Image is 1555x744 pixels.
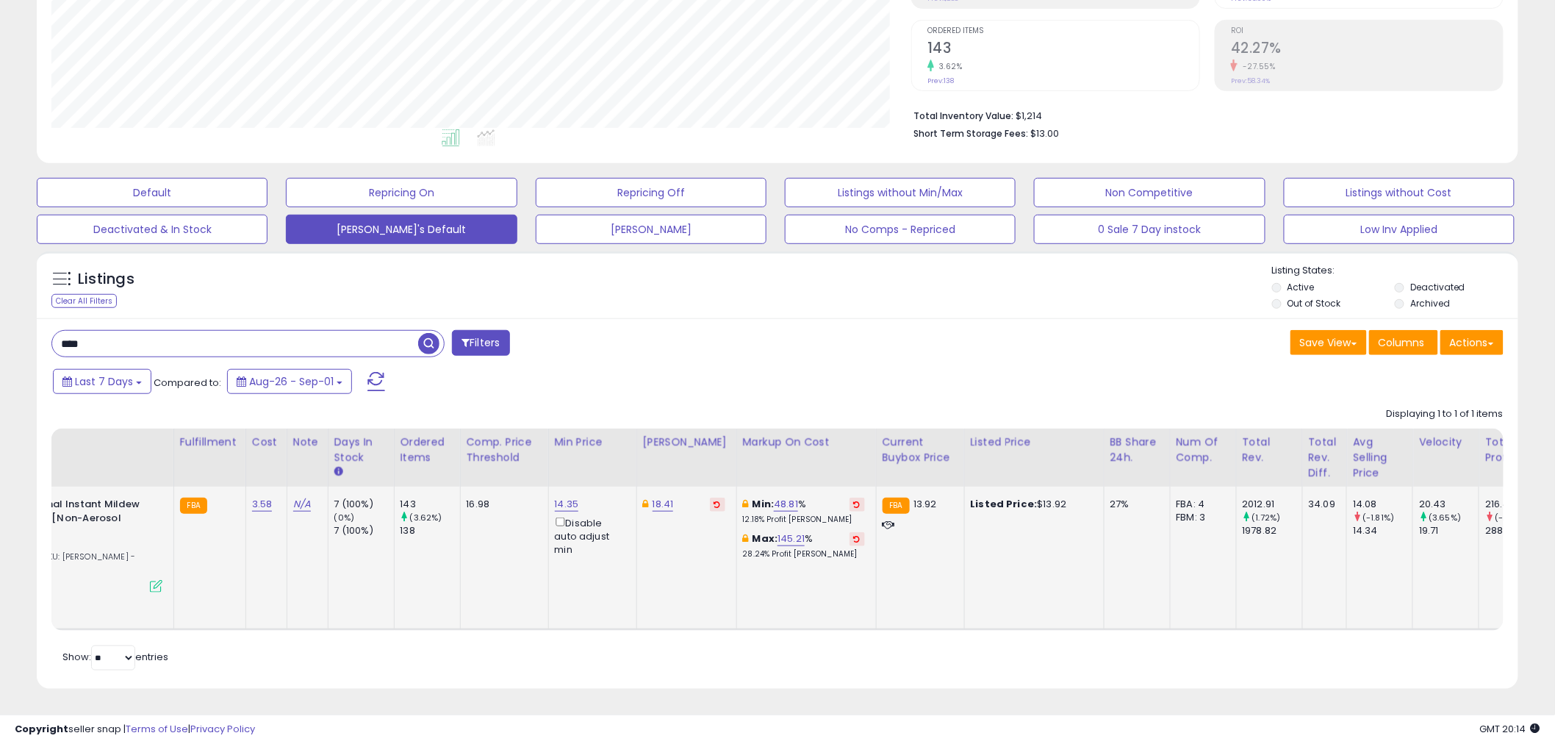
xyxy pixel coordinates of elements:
[1288,297,1341,310] label: Out of Stock
[785,178,1016,207] button: Listings without Min/Max
[555,434,631,450] div: Min Price
[75,374,133,389] span: Last 7 Days
[293,434,322,450] div: Note
[913,106,1493,124] li: $1,214
[1177,511,1225,524] div: FBM: 3
[913,497,937,511] span: 13.92
[1034,178,1265,207] button: Non Competitive
[1369,330,1438,355] button: Columns
[154,376,221,390] span: Compared to:
[1387,407,1504,421] div: Displaying 1 to 1 of 1 items
[743,534,749,543] i: This overrides the store level max markup for this listing
[1379,335,1425,350] span: Columns
[15,722,68,736] strong: Copyright
[227,369,352,394] button: Aug-26 - Sep-01
[252,434,281,450] div: Cost
[643,434,730,450] div: [PERSON_NAME]
[286,215,517,244] button: [PERSON_NAME]'s Default
[927,40,1199,60] h2: 143
[555,515,625,557] div: Disable auto adjust min
[1480,722,1540,736] span: 2025-09-9 20:14 GMT
[37,178,267,207] button: Default
[190,722,255,736] a: Privacy Policy
[743,499,749,509] i: This overrides the store level min markup for this listing
[1309,434,1341,481] div: Total Rev. Diff.
[126,722,188,736] a: Terms of Use
[1429,512,1461,523] small: (3.65%)
[883,498,910,514] small: FBA
[1290,330,1367,355] button: Save View
[883,434,958,465] div: Current Buybox Price
[452,330,509,356] button: Filters
[1288,281,1315,293] label: Active
[1485,524,1545,537] div: 288.24
[1238,61,1276,72] small: -27.55%
[252,497,273,512] a: 3.58
[1362,512,1394,523] small: (-1.81%)
[1110,434,1164,465] div: BB Share 24h.
[971,497,1038,511] b: Listed Price:
[1353,434,1407,481] div: Avg Selling Price
[971,498,1093,511] div: $13.92
[410,512,442,523] small: (3.62%)
[774,497,798,512] a: 48.81
[1419,434,1473,450] div: Velocity
[334,498,394,511] div: 7 (100%)
[1410,297,1450,310] label: Archived
[927,76,954,85] small: Prev: 138
[927,27,1199,35] span: Ordered Items
[934,61,963,72] small: 3.62%
[1231,76,1270,85] small: Prev: 58.34%
[249,374,334,389] span: Aug-26 - Sep-01
[1252,512,1281,523] small: (1.72%)
[1440,330,1504,355] button: Actions
[78,269,134,290] h5: Listings
[1485,434,1539,465] div: Total Profit
[1410,281,1465,293] label: Deactivated
[467,434,542,465] div: Comp. Price Threshold
[743,498,865,525] div: %
[53,369,151,394] button: Last 7 Days
[536,215,766,244] button: [PERSON_NAME]
[1419,524,1479,537] div: 19.71
[1034,215,1265,244] button: 0 Sale 7 Day instock
[1030,126,1059,140] span: $13.00
[1177,498,1225,511] div: FBA: 4
[1309,498,1336,511] div: 34.09
[785,215,1016,244] button: No Comps - Repriced
[743,434,870,450] div: Markup on Cost
[1243,498,1302,511] div: 2012.91
[286,178,517,207] button: Repricing On
[743,532,865,559] div: %
[777,532,805,546] a: 145.21
[1231,40,1503,60] h2: 42.27%
[971,434,1098,450] div: Listed Price
[401,498,460,511] div: 143
[653,497,674,512] a: 18.41
[467,498,537,511] div: 16.98
[401,524,460,537] div: 138
[913,110,1013,122] b: Total Inventory Value:
[854,535,861,543] i: Revert to store-level Max Markup
[180,498,207,514] small: FBA
[1284,178,1515,207] button: Listings without Cost
[743,515,865,525] p: 12.18% Profit [PERSON_NAME]
[401,434,454,465] div: Ordered Items
[753,532,778,546] b: Max:
[1353,524,1412,537] div: 14.34
[15,723,255,737] div: seller snap | |
[555,497,579,512] a: 14.35
[1353,498,1412,511] div: 14.08
[334,434,388,465] div: Days In Stock
[334,524,394,537] div: 7 (100%)
[37,215,267,244] button: Deactivated & In Stock
[854,501,861,508] i: Revert to store-level Min Markup
[1243,524,1302,537] div: 1978.82
[753,497,775,511] b: Min:
[180,434,240,450] div: Fulfillment
[1485,498,1545,511] div: 216.42
[736,429,876,487] th: The percentage added to the cost of goods (COGS) that forms the calculator for Min & Max prices.
[536,178,766,207] button: Repricing Off
[1177,434,1230,465] div: Num of Comp.
[334,512,355,523] small: (0%)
